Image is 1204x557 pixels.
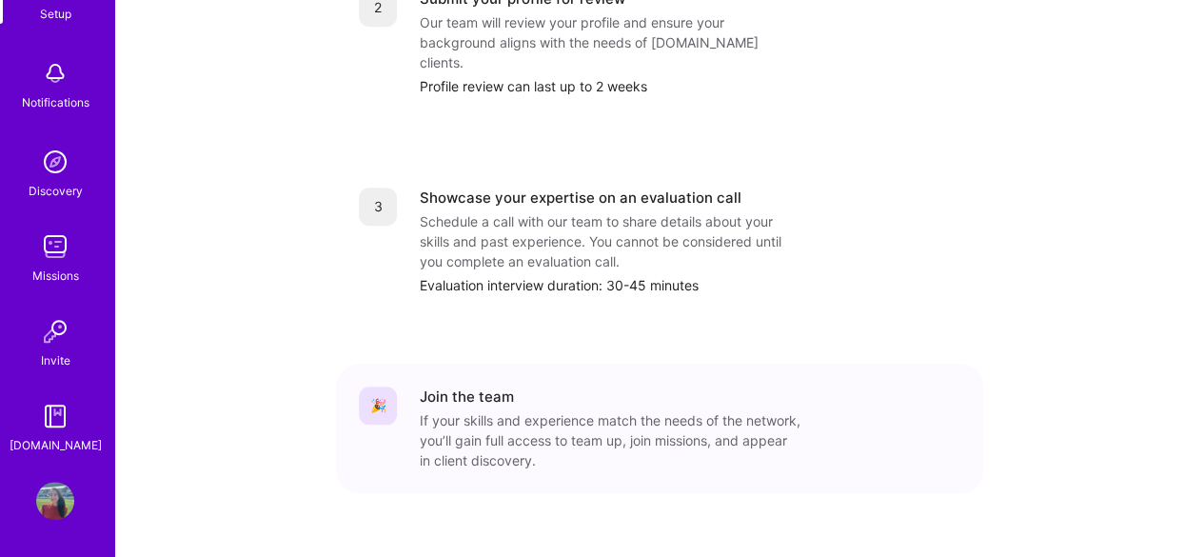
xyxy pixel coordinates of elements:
div: Join the team [420,387,514,407]
div: Missions [32,266,79,286]
div: Profile review can last up to 2 weeks [420,76,960,96]
div: Notifications [22,92,89,112]
img: User Avatar [36,482,74,520]
div: Our team will review your profile and ensure your background aligns with the needs of [DOMAIN_NAM... [420,12,800,72]
div: 3 [359,188,397,226]
div: If your skills and experience match the needs of the network, you’ll gain full access to team up,... [420,410,800,470]
div: Discovery [29,181,83,201]
img: bell [36,54,74,92]
div: Invite [41,350,70,370]
div: Schedule a call with our team to share details about your skills and past experience. You cannot ... [420,211,800,271]
div: Evaluation interview duration: 30-45 minutes [420,275,960,295]
div: Setup [40,4,71,24]
img: Invite [36,312,74,350]
div: 🎉 [359,387,397,425]
img: guide book [36,397,74,435]
a: User Avatar [31,482,79,520]
img: teamwork [36,228,74,266]
img: discovery [36,143,74,181]
div: Showcase your expertise on an evaluation call [420,188,741,208]
div: [DOMAIN_NAME] [10,435,102,455]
